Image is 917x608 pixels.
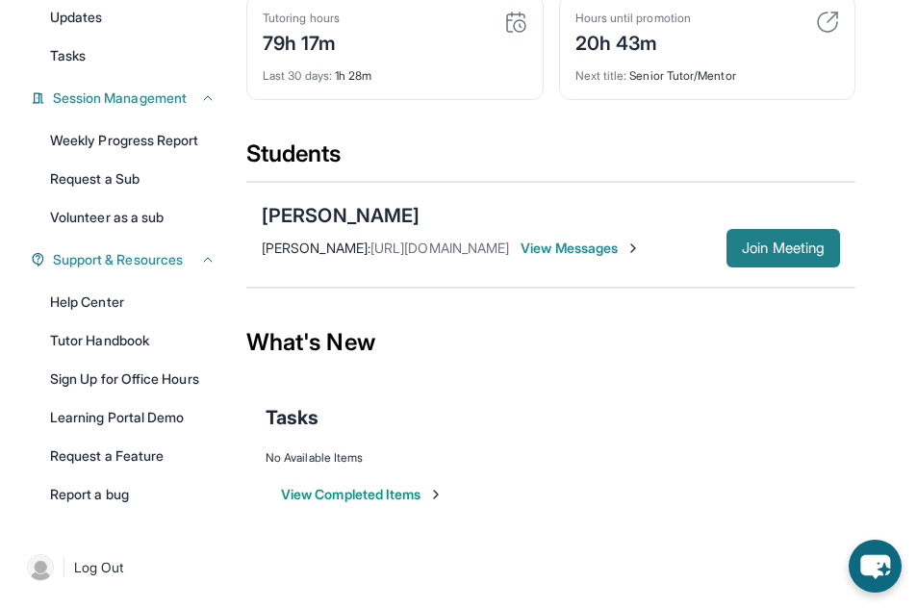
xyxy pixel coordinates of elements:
[246,300,855,385] div: What's New
[50,46,86,65] span: Tasks
[262,240,370,256] span: [PERSON_NAME] :
[38,123,227,158] a: Weekly Progress Report
[38,285,227,319] a: Help Center
[38,200,227,235] a: Volunteer as a sub
[575,26,691,57] div: 20h 43m
[575,57,840,84] div: Senior Tutor/Mentor
[74,558,124,577] span: Log Out
[53,250,183,269] span: Support & Resources
[266,450,836,466] div: No Available Items
[45,89,216,108] button: Session Management
[38,439,227,473] a: Request a Feature
[266,404,318,431] span: Tasks
[263,68,332,83] span: Last 30 days :
[575,68,627,83] span: Next title :
[38,323,227,358] a: Tutor Handbook
[38,162,227,196] a: Request a Sub
[38,362,227,396] a: Sign Up for Office Hours
[625,241,641,256] img: Chevron-Right
[742,242,825,254] span: Join Meeting
[521,239,641,258] span: View Messages
[53,89,187,108] span: Session Management
[370,240,509,256] span: [URL][DOMAIN_NAME]
[262,202,420,229] div: [PERSON_NAME]
[816,11,839,34] img: card
[38,38,227,73] a: Tasks
[263,57,527,84] div: 1h 28m
[62,556,66,579] span: |
[45,250,216,269] button: Support & Resources
[38,477,227,512] a: Report a bug
[38,400,227,435] a: Learning Portal Demo
[263,26,340,57] div: 79h 17m
[246,139,855,181] div: Students
[849,540,902,593] button: chat-button
[27,554,54,581] img: user-img
[50,8,103,27] span: Updates
[281,485,444,504] button: View Completed Items
[19,546,227,589] a: |Log Out
[726,229,840,267] button: Join Meeting
[504,11,527,34] img: card
[263,11,340,26] div: Tutoring hours
[575,11,691,26] div: Hours until promotion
